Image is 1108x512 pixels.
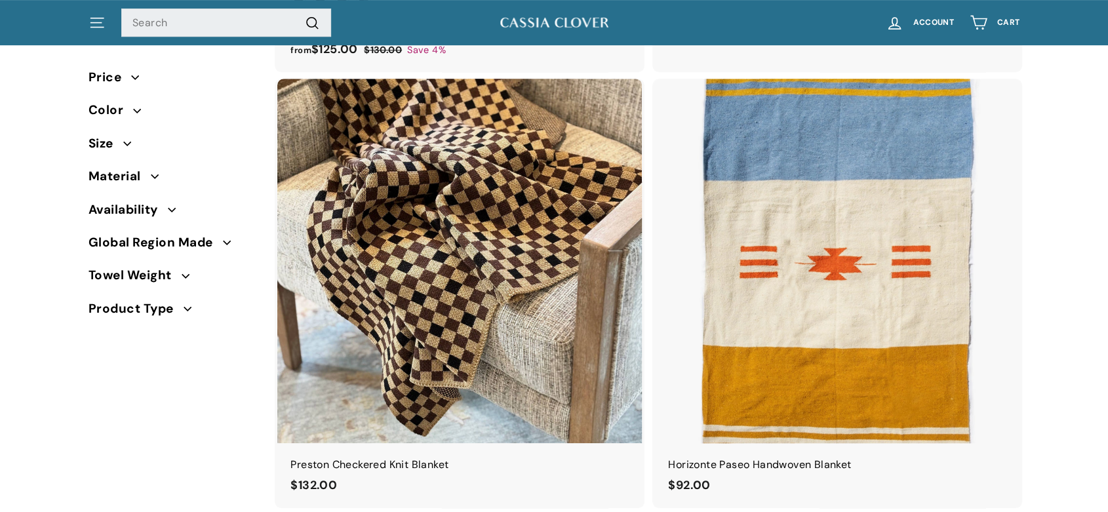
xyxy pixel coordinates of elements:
[89,97,256,130] button: Color
[89,266,182,285] span: Towel Weight
[668,456,1006,473] div: Horizonte Paseo Handwoven Blanket
[277,79,642,508] a: Preston Checkered Knit Blanket
[89,163,256,196] button: Material
[290,45,311,56] span: from
[89,130,256,163] button: Size
[89,299,184,319] span: Product Type
[89,262,256,295] button: Towel Weight
[364,44,402,56] span: $130.00
[121,9,331,37] input: Search
[290,477,337,493] span: $132.00
[668,477,710,493] span: $92.00
[89,233,223,252] span: Global Region Made
[290,456,629,473] div: Preston Checkered Knit Blanket
[89,197,256,229] button: Availability
[878,3,962,42] a: Account
[997,18,1019,27] span: Cart
[89,100,133,120] span: Color
[89,167,151,186] span: Material
[89,296,256,328] button: Product Type
[89,68,131,87] span: Price
[89,134,123,153] span: Size
[290,41,357,57] span: $125.00
[407,43,446,58] span: Save 4%
[913,18,954,27] span: Account
[89,229,256,262] button: Global Region Made
[89,200,168,220] span: Availability
[962,3,1027,42] a: Cart
[89,64,256,97] button: Price
[655,79,1019,508] a: Horizonte Paseo Handwoven Blanket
